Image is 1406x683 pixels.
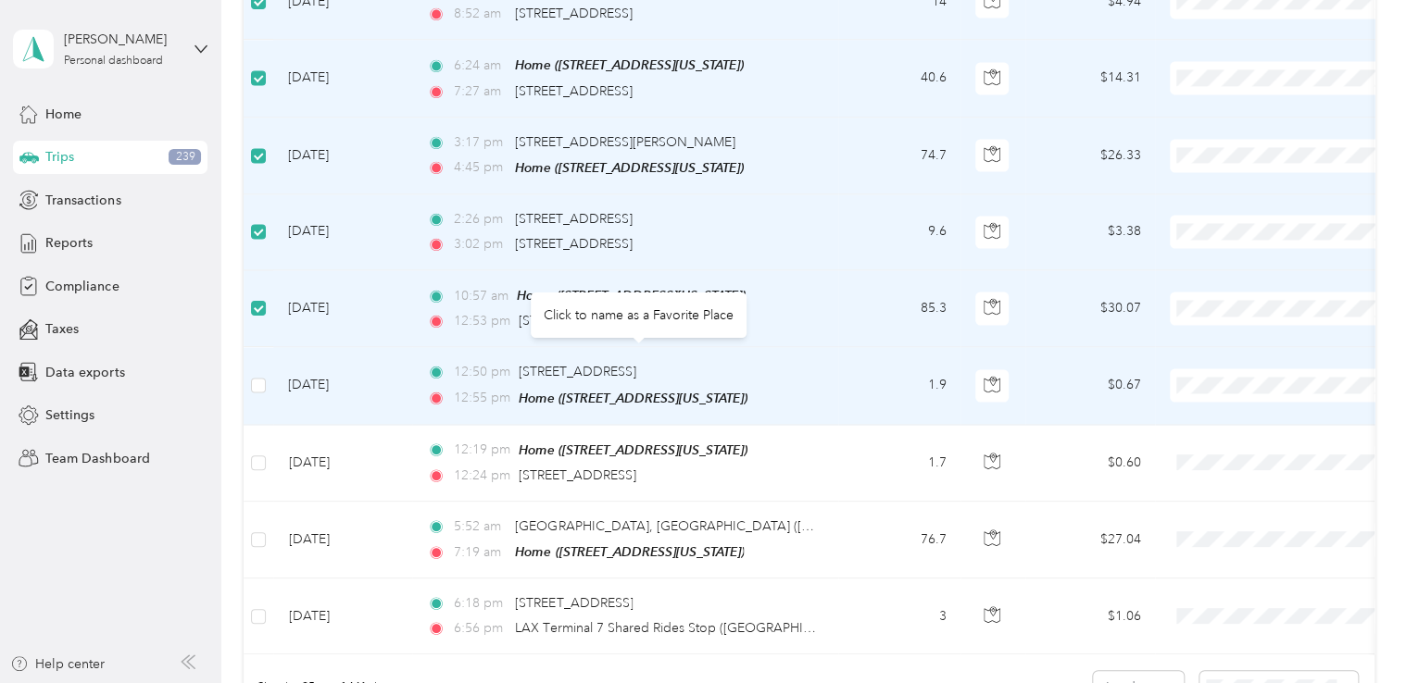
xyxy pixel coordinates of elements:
[45,277,119,296] span: Compliance
[515,236,633,252] span: [STREET_ADDRESS]
[515,211,633,227] span: [STREET_ADDRESS]
[1302,579,1406,683] iframe: Everlance-gr Chat Button Frame
[1025,347,1155,424] td: $0.67
[515,160,744,175] span: Home ([STREET_ADDRESS][US_STATE])
[838,425,960,502] td: 1.7
[454,618,507,639] span: 6:56 pm
[838,347,960,424] td: 1.9
[515,620,1141,636] span: LAX Terminal 7 Shared Rides Stop ([GEOGRAPHIC_DATA]), [GEOGRAPHIC_DATA], [GEOGRAPHIC_DATA]
[454,466,510,486] span: 12:24 pm
[454,362,510,382] span: 12:50 pm
[454,209,507,230] span: 2:26 pm
[519,391,747,405] span: Home ([STREET_ADDRESS][US_STATE])
[10,654,105,674] button: Help center
[519,313,636,329] span: [STREET_ADDRESS]
[273,578,412,654] td: [DATE]
[45,105,82,124] span: Home
[45,147,74,167] span: Trips
[454,234,507,255] span: 3:02 pm
[273,118,412,194] td: [DATE]
[454,81,507,102] span: 7:27 am
[45,191,120,210] span: Transactions
[515,134,735,150] span: [STREET_ADDRESS][PERSON_NAME]
[454,440,510,460] span: 12:19 pm
[1025,578,1155,654] td: $1.06
[454,542,507,563] span: 7:19 am
[273,270,412,347] td: [DATE]
[1025,425,1155,502] td: $0.60
[838,578,960,654] td: 3
[515,6,633,21] span: [STREET_ADDRESS]
[45,449,149,468] span: Team Dashboard
[273,194,412,270] td: [DATE]
[45,233,93,253] span: Reports
[64,30,180,49] div: [PERSON_NAME]
[519,467,636,483] span: [STREET_ADDRESS]
[273,425,412,502] td: [DATE]
[454,593,507,614] span: 6:18 pm
[273,502,412,578] td: [DATE]
[273,347,412,424] td: [DATE]
[838,118,960,194] td: 74.7
[519,442,747,457] span: Home ([STREET_ADDRESS][US_STATE])
[169,149,201,166] span: 239
[515,595,633,611] span: [STREET_ADDRESS]
[45,319,79,339] span: Taxes
[838,502,960,578] td: 76.7
[838,40,960,117] td: 40.6
[517,288,746,303] span: Home ([STREET_ADDRESS][US_STATE])
[45,405,94,425] span: Settings
[273,40,412,117] td: [DATE]
[1025,40,1155,117] td: $14.31
[838,270,960,347] td: 85.3
[519,364,636,379] span: [STREET_ADDRESS]
[838,194,960,270] td: 9.6
[45,363,124,382] span: Data exports
[454,286,508,306] span: 10:57 am
[454,388,510,408] span: 12:55 pm
[454,56,507,76] span: 6:24 am
[515,83,633,99] span: [STREET_ADDRESS]
[531,292,747,338] div: Click to name as a Favorite Place
[515,57,744,72] span: Home ([STREET_ADDRESS][US_STATE])
[1025,270,1155,347] td: $30.07
[454,4,507,24] span: 8:52 am
[454,516,507,537] span: 5:52 am
[1025,194,1155,270] td: $3.38
[1025,502,1155,578] td: $27.04
[454,132,507,153] span: 3:17 pm
[454,311,510,331] span: 12:53 pm
[515,544,744,559] span: Home ([STREET_ADDRESS][US_STATE])
[64,56,163,67] div: Personal dashboard
[454,157,507,178] span: 4:45 pm
[1025,118,1155,194] td: $26.33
